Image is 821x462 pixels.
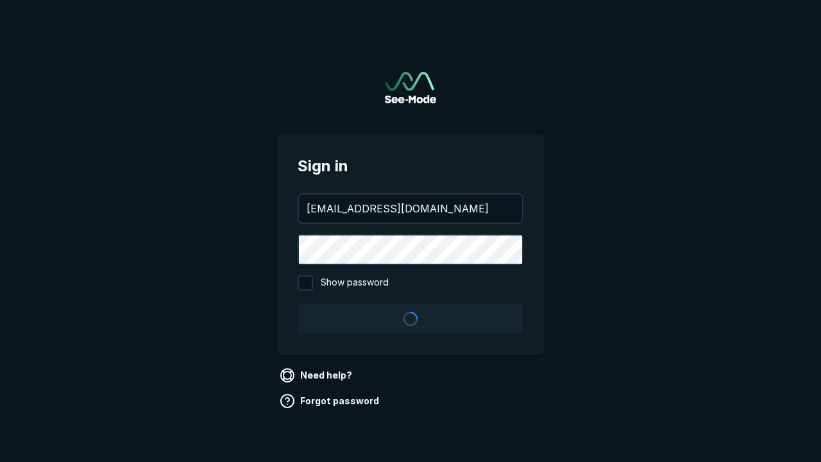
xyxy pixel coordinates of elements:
a: Need help? [277,365,357,386]
a: Forgot password [277,391,384,411]
span: Sign in [298,155,523,178]
a: Go to sign in [385,72,436,103]
input: your@email.com [299,194,522,223]
img: See-Mode Logo [385,72,436,103]
span: Show password [321,275,389,291]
